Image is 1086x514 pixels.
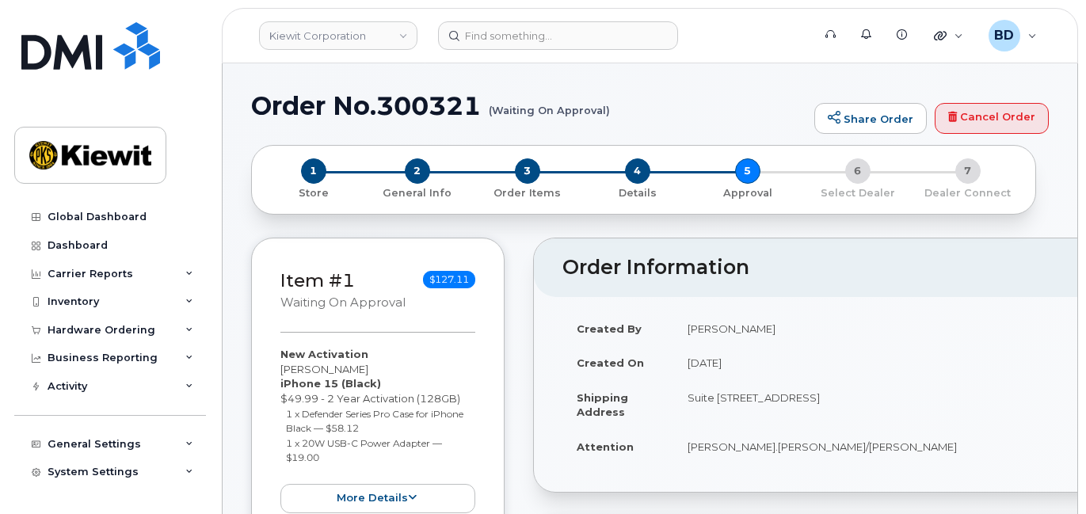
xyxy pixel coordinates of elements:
span: 2 [405,158,430,184]
strong: Created By [577,322,642,335]
a: Share Order [814,103,927,135]
button: more details [280,484,475,513]
h1: Order No.300321 [251,92,806,120]
a: 4 Details [582,184,692,200]
p: Store [271,186,356,200]
p: Order Items [478,186,576,200]
small: Waiting On Approval [280,295,406,310]
span: 1 [301,158,326,184]
small: 1 x Defender Series Pro Case for iPhone Black — $58.12 [286,408,463,435]
a: Item #1 [280,269,355,291]
strong: Attention [577,440,634,453]
strong: Created On [577,356,644,369]
strong: Shipping Address [577,391,628,419]
p: General Info [368,186,466,200]
div: [PERSON_NAME] $49.99 - 2 Year Activation (128GB) [280,347,475,512]
span: $127.11 [423,271,475,288]
strong: iPhone 15 (Black) [280,377,381,390]
a: Cancel Order [935,103,1049,135]
p: Details [589,186,686,200]
a: 1 Store [265,184,362,200]
a: 2 General Info [362,184,472,200]
strong: New Activation [280,348,368,360]
iframe: Messenger Launcher [1017,445,1074,502]
small: (Waiting On Approval) [489,92,610,116]
small: 1 x 20W USB-C Power Adapter — $19.00 [286,437,442,464]
a: 3 Order Items [472,184,582,200]
span: 3 [515,158,540,184]
span: 4 [625,158,650,184]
